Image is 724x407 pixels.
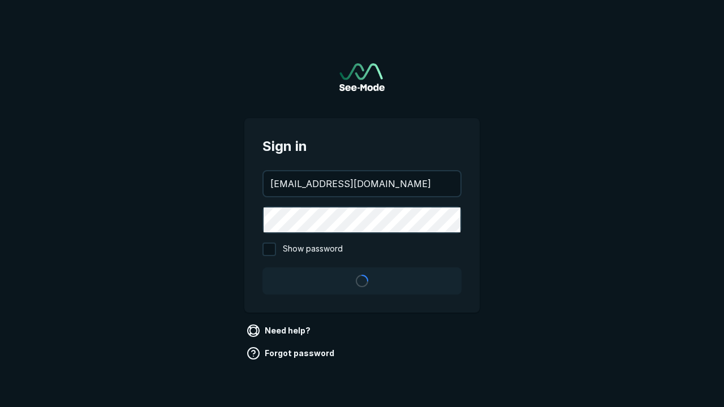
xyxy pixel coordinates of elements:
span: Sign in [262,136,462,157]
span: Show password [283,243,343,256]
a: Go to sign in [339,63,385,91]
img: See-Mode Logo [339,63,385,91]
a: Forgot password [244,344,339,362]
input: your@email.com [264,171,460,196]
a: Need help? [244,322,315,340]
